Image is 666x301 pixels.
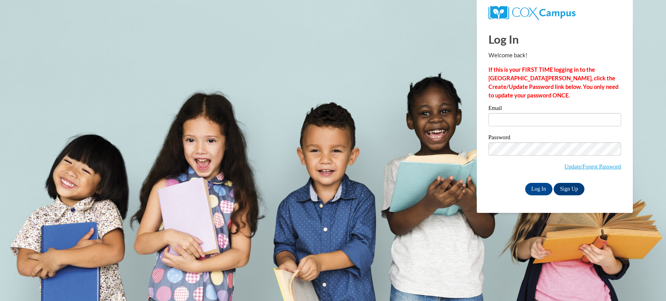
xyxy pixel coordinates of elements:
[488,66,618,99] strong: If this is your FIRST TIME logging in to the [GEOGRAPHIC_DATA][PERSON_NAME], click the Create/Upd...
[488,135,621,142] label: Password
[525,183,552,195] input: Log In
[488,31,621,47] h1: Log In
[565,163,621,170] a: Update/Forgot Password
[488,105,621,113] label: Email
[488,9,575,16] a: COX Campus
[488,51,621,60] p: Welcome back!
[488,6,575,20] img: COX Campus
[554,183,584,195] a: Sign Up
